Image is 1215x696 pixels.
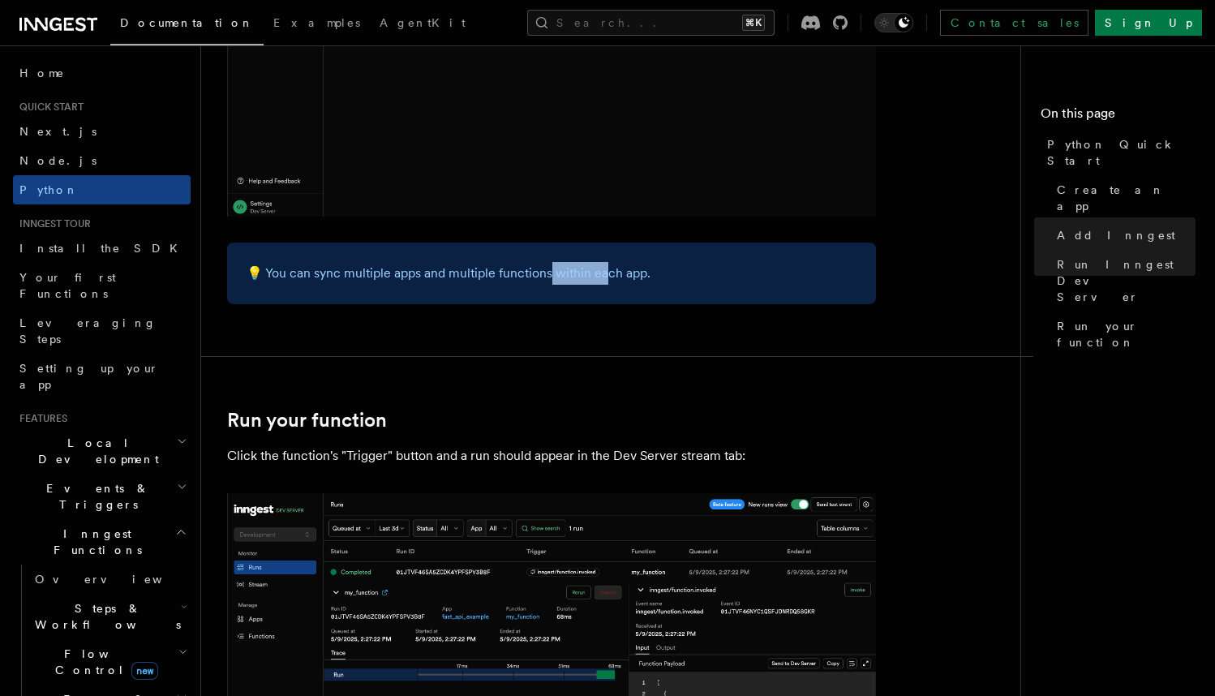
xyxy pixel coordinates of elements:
button: Local Development [13,428,191,474]
span: Your first Functions [19,271,116,300]
span: Features [13,412,67,425]
button: Toggle dark mode [874,13,913,32]
a: Examples [264,5,370,44]
a: Run your function [1050,311,1196,357]
a: Create an app [1050,175,1196,221]
a: Home [13,58,191,88]
a: Documentation [110,5,264,45]
button: Events & Triggers [13,474,191,519]
span: Inngest Functions [13,526,175,558]
a: Add Inngest [1050,221,1196,250]
span: Run Inngest Dev Server [1057,256,1196,305]
a: Overview [28,565,191,594]
span: Create an app [1057,182,1196,214]
a: Leveraging Steps [13,308,191,354]
a: Run your function [227,409,387,432]
a: Install the SDK [13,234,191,263]
h4: On this page [1041,104,1196,130]
span: new [131,662,158,680]
a: Python Quick Start [1041,130,1196,175]
a: Setting up your app [13,354,191,399]
button: Flow Controlnew [28,639,191,685]
span: Python [19,183,79,196]
a: Node.js [13,146,191,175]
kbd: ⌘K [742,15,765,31]
p: 💡 You can sync multiple apps and multiple functions within each app. [247,262,857,285]
span: Local Development [13,435,177,467]
span: Overview [35,573,202,586]
a: Your first Functions [13,263,191,308]
span: Setting up your app [19,362,159,391]
button: Steps & Workflows [28,594,191,639]
span: Install the SDK [19,242,187,255]
span: AgentKit [380,16,466,29]
span: Next.js [19,125,97,138]
a: AgentKit [370,5,475,44]
span: Flow Control [28,646,178,678]
span: Documentation [120,16,254,29]
span: Node.js [19,154,97,167]
span: Run your function [1057,318,1196,350]
button: Inngest Functions [13,519,191,565]
span: Home [19,65,65,81]
p: Click the function's "Trigger" button and a run should appear in the Dev Server stream tab: [227,445,876,467]
a: Contact sales [940,10,1088,36]
span: Add Inngest [1057,227,1175,243]
span: Inngest tour [13,217,91,230]
span: Python Quick Start [1047,136,1196,169]
button: Search...⌘K [527,10,775,36]
a: Next.js [13,117,191,146]
a: Run Inngest Dev Server [1050,250,1196,311]
span: Leveraging Steps [19,316,157,346]
span: Events & Triggers [13,480,177,513]
span: Examples [273,16,360,29]
a: Sign Up [1095,10,1202,36]
a: Python [13,175,191,204]
span: Quick start [13,101,84,114]
span: Steps & Workflows [28,600,181,633]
